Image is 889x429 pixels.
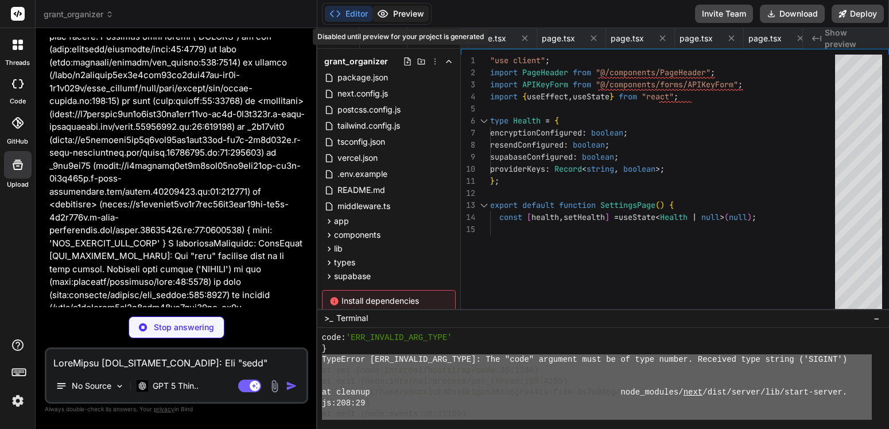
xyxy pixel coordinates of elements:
span: package.json [336,71,389,84]
span: boolean [582,152,614,162]
span: page.tsx [611,33,644,44]
span: "@/components/PageHeader" [596,67,711,78]
span: next [684,387,703,398]
span: supabaseConfigured [490,152,573,162]
div: 13 [461,199,475,211]
div: 5 [461,103,475,115]
span: ) [660,200,665,210]
span: , [614,164,619,174]
div: 12 [461,187,475,199]
span: null [701,212,720,222]
div: 7 [461,127,475,139]
span: import [490,79,518,90]
span: code: [322,333,346,343]
span: import [490,67,518,78]
span: function [559,200,596,210]
span: lib [334,243,343,254]
span: : [564,140,568,150]
span: } [322,343,327,354]
div: 1 [461,55,475,67]
img: icon [286,380,297,392]
span: node_modules/ [620,387,683,398]
span: ; [738,79,743,90]
p: No Source [72,380,111,392]
span: , [568,91,573,102]
span: grant_organizer [324,56,388,67]
div: 6 [461,115,475,127]
span: supabase [334,270,371,282]
button: Deploy [832,5,884,23]
span: Terminal [336,312,368,324]
span: setHealth [564,212,605,222]
span: page.tsx [542,33,575,44]
span: tsconfig.json [336,135,386,149]
div: 15 [461,223,475,235]
label: code [10,96,26,106]
span: : [573,152,577,162]
span: useEffect [527,91,568,102]
span: health [531,212,559,222]
span: ] [605,212,610,222]
button: Preview [372,6,429,22]
span: PageHeader [522,67,568,78]
span: { [554,115,559,126]
span: ( [724,212,729,222]
span: resendConfigured [490,140,564,150]
img: GPT 5 Thinking High [137,380,148,391]
span: next.config.js [336,87,389,101]
span: } [610,91,614,102]
span: page.tsx [748,33,782,44]
span: ; [711,67,715,78]
div: 3 [461,79,475,91]
button: Invite Team [695,5,753,23]
span: default [522,200,554,210]
span: from [573,67,591,78]
span: app [334,215,349,227]
span: const [499,212,522,222]
span: : [545,164,550,174]
span: < [582,164,587,174]
span: { [669,200,674,210]
span: page.tsx [473,33,506,44]
span: } [490,176,495,186]
span: export [490,200,518,210]
span: Show preview [825,27,880,50]
div: Click to collapse the range. [476,199,491,211]
span: >; [655,164,665,174]
span: README.md [336,183,386,197]
p: GPT 5 Thin.. [153,380,199,392]
div: Disabled until preview for your project is generated [313,29,488,45]
span: useState [573,91,610,102]
label: Upload [7,180,29,190]
span: type [490,115,508,126]
span: ( [655,200,660,210]
span: : [582,127,587,138]
img: attachment [268,380,281,393]
div: 2 [461,67,475,79]
span: ; [614,152,619,162]
span: Health [660,212,688,222]
span: − [874,312,880,324]
span: at exit (node:internal/process/per_thread:189:4169) [322,376,568,387]
span: 'ERR_INVALID_ARG_TYPE' [346,333,452,343]
span: ) [365,398,370,409]
span: types [334,257,355,268]
span: from [619,91,637,102]
span: import [490,91,518,102]
span: = [614,212,619,222]
button: Download [760,5,825,23]
span: middleware.ts [336,199,391,213]
span: grant_organizer [44,9,114,20]
span: js:208:29 [322,398,366,409]
span: Health [513,115,541,126]
span: tailwind.config.js [336,119,401,133]
span: ; [495,176,499,186]
span: null [729,212,747,222]
span: /dist/server/lib/start-server. [702,387,847,398]
img: Pick Models [115,381,125,391]
span: boolean [623,164,655,174]
span: > [720,212,724,222]
span: = [545,115,550,126]
div: 10 [461,163,475,175]
span: postcss.config.js [336,103,402,117]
